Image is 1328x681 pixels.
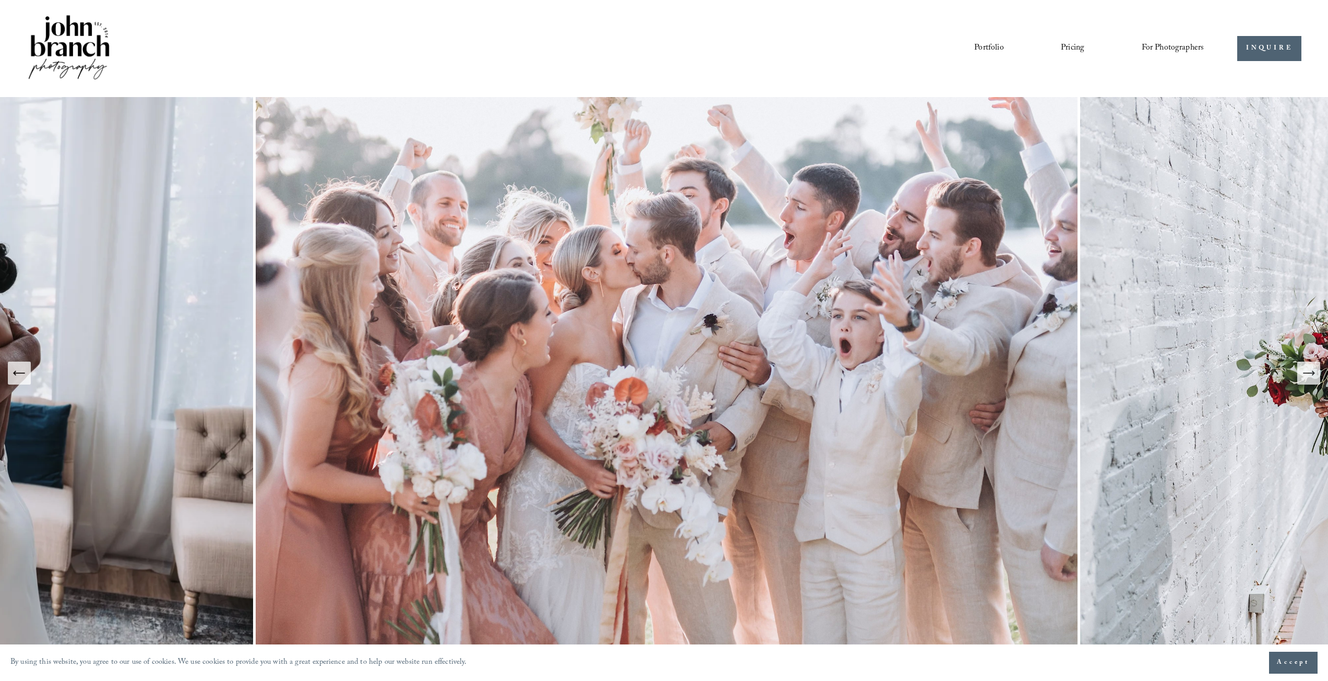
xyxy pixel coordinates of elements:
button: Next Slide [1297,362,1320,385]
a: Portfolio [974,40,1003,57]
a: Pricing [1061,40,1084,57]
span: Accept [1277,658,1310,668]
button: Accept [1269,652,1318,674]
a: folder dropdown [1142,40,1204,57]
span: For Photographers [1142,40,1204,56]
img: A wedding party celebrating outdoors, featuring a bride and groom kissing amidst cheering bridesm... [253,97,1080,649]
img: John Branch IV Photography [27,13,111,83]
a: INQUIRE [1237,36,1301,62]
p: By using this website, you agree to our use of cookies. We use cookies to provide you with a grea... [10,655,467,671]
button: Previous Slide [8,362,31,385]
